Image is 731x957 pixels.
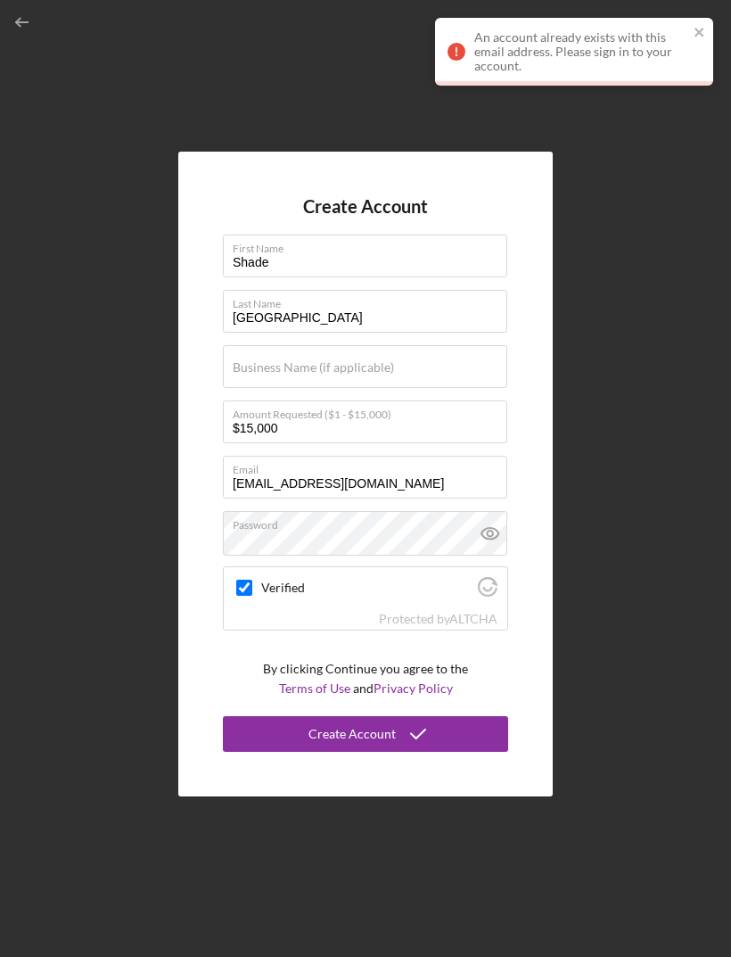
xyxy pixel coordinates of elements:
[223,716,508,752] button: Create Account
[233,291,507,310] label: Last Name
[233,457,507,476] label: Email
[478,584,497,599] a: Visit Altcha.org
[303,196,428,217] h4: Create Account
[279,681,350,696] a: Terms of Use
[233,235,507,255] label: First Name
[474,30,688,73] div: An account already exists with this email address. Please sign in to your account.
[308,716,396,752] div: Create Account
[379,612,497,626] div: Protected by
[263,659,468,699] p: By clicking Continue you agree to the and
[449,611,497,626] a: Visit Altcha.org
[694,25,706,42] button: close
[261,581,472,595] label: Verified
[233,360,394,375] label: Business Name (if applicable)
[374,681,453,696] a: Privacy Policy
[233,512,507,532] label: Password
[233,401,507,421] label: Amount Requested ($1 - $15,000)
